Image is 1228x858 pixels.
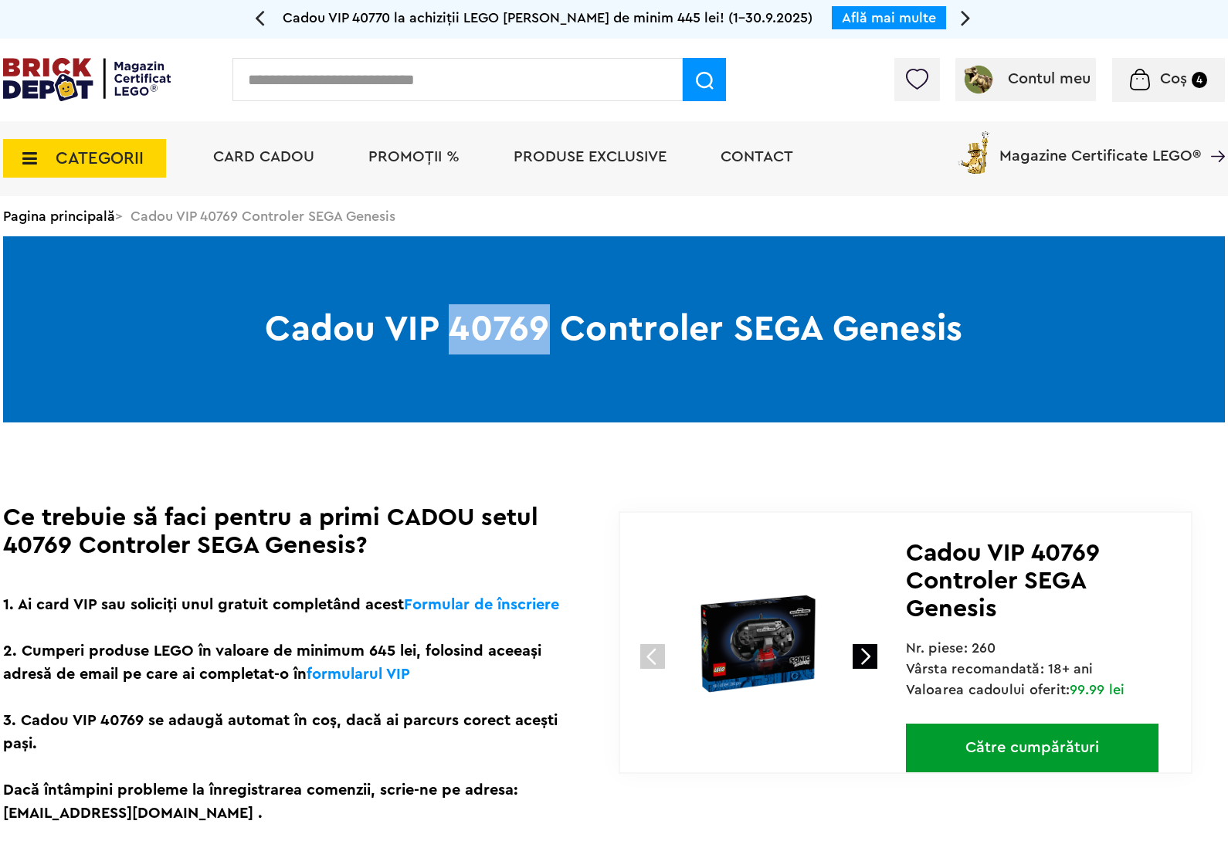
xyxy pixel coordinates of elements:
img: 40769-cadou-lego-2.jpg [655,541,861,747]
h1: Cadou VIP 40769 Controler SEGA Genesis [3,236,1225,422]
a: PROMOȚII % [368,149,460,164]
span: Valoarea cadoului oferit: [906,683,1125,697]
span: Coș [1160,71,1187,86]
h1: Ce trebuie să faci pentru a primi CADOU setul 40769 Controler SEGA Genesis? [3,504,575,559]
span: Vârsta recomandată: 18+ ani [906,662,1094,676]
span: Contul meu [1008,71,1091,86]
span: Cadou VIP 40770 la achiziții LEGO [PERSON_NAME] de minim 445 lei! (1-30.9.2025) [283,11,812,25]
a: Contul meu [962,71,1091,86]
a: formularul VIP [307,666,410,682]
small: 4 [1192,72,1207,88]
a: Pagina principală [3,209,115,223]
span: Cadou VIP 40769 Controler SEGA Genesis [906,541,1100,621]
a: Contact [721,149,793,164]
a: Card Cadou [213,149,314,164]
a: Către cumpărături [906,724,1158,772]
div: > Cadou VIP 40769 Controler SEGA Genesis [3,196,1225,236]
span: Magazine Certificate LEGO® [999,128,1201,164]
a: Magazine Certificate LEGO® [1201,128,1225,144]
a: Formular de înscriere [404,597,559,612]
p: 1. Ai card VIP sau soliciți unul gratuit completând acest 2. Cumperi produse LEGO în valoare de m... [3,593,575,825]
a: Produse exclusive [514,149,667,164]
span: CATEGORII [56,150,144,167]
a: Află mai multe [842,11,936,25]
span: 99.99 lei [1070,683,1125,697]
span: Nr. piese: 260 [906,641,996,655]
